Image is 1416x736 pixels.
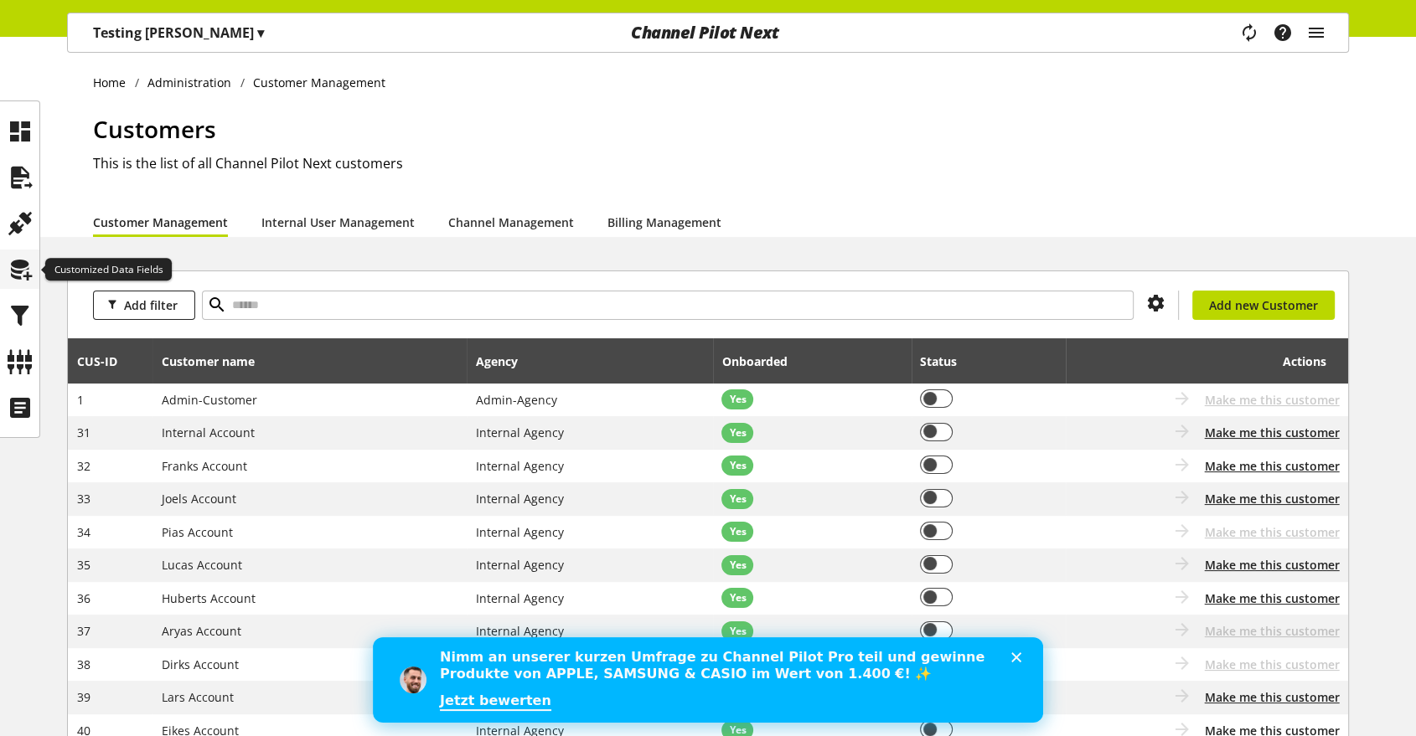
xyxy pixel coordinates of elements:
[77,524,90,540] span: 34
[1205,589,1340,607] button: Make me this customer
[476,353,535,370] div: Agency
[476,392,557,408] span: Admin-Agency
[162,425,255,440] span: Internal Account
[77,590,90,606] span: 36
[476,491,564,507] span: Internal Agency
[45,258,172,281] div: Customized Data Fields
[476,623,564,639] span: Internal Agency
[607,214,721,231] a: Billing Management
[729,492,746,507] span: Yes
[162,590,256,606] span: Huberts Account
[448,214,574,231] a: Channel Management
[721,353,804,370] div: Onboarded
[1205,622,1340,640] span: Make me this customer
[729,392,746,407] span: Yes
[1205,457,1340,475] button: Make me this customer
[162,623,241,639] span: Aryas Account
[1209,296,1318,314] span: Add new Customer
[139,74,240,91] a: Administration
[1205,556,1340,574] button: Make me this customer
[77,491,90,507] span: 33
[1205,688,1340,706] button: Make me this customer
[93,23,264,43] p: Testing [PERSON_NAME]
[1205,424,1340,441] button: Make me this customer
[729,590,746,605] span: Yes
[77,557,90,573] span: 35
[1205,490,1340,507] button: Make me this customer
[476,425,564,440] span: Internal Agency
[77,392,84,408] span: 1
[729,425,746,440] span: Yes
[77,425,90,440] span: 31
[77,689,90,705] span: 39
[476,458,564,474] span: Internal Agency
[93,214,228,231] a: Customer Management
[729,458,746,473] span: Yes
[77,623,90,639] span: 37
[162,491,236,507] span: Joels Account
[729,524,746,539] span: Yes
[476,557,564,573] span: Internal Agency
[1205,656,1340,673] span: Make me this customer
[77,458,90,474] span: 32
[77,656,90,672] span: 38
[162,353,271,370] div: Customer name
[162,392,257,408] span: Admin-Customer
[476,590,564,606] span: Internal Agency
[476,524,564,540] span: Internal Agency
[1075,344,1326,378] div: Actions
[162,524,233,540] span: Pias Account
[124,296,178,314] span: Add filter
[93,153,1349,173] h2: This is the list of all Channel Pilot Next customers
[67,13,1349,53] nav: main navigation
[162,557,242,573] span: Lucas Account
[1205,391,1340,409] span: Make me this customer
[162,689,234,705] span: Lars Account
[93,291,195,320] button: Add filter
[77,353,134,370] div: CUS-⁠ID
[93,74,135,91] a: Home
[93,113,216,145] span: Customers
[920,353,974,370] div: Status
[1192,291,1335,320] a: Add new Customer
[257,23,264,42] span: ▾
[729,558,746,573] span: Yes
[162,458,247,474] span: Franks Account
[1205,523,1340,541] span: Make me this customer
[162,656,239,672] span: Dirks Account
[729,624,746,639] span: Yes
[261,214,415,231] a: Internal User Management
[373,637,1043,723] iframe: Intercom live chat banner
